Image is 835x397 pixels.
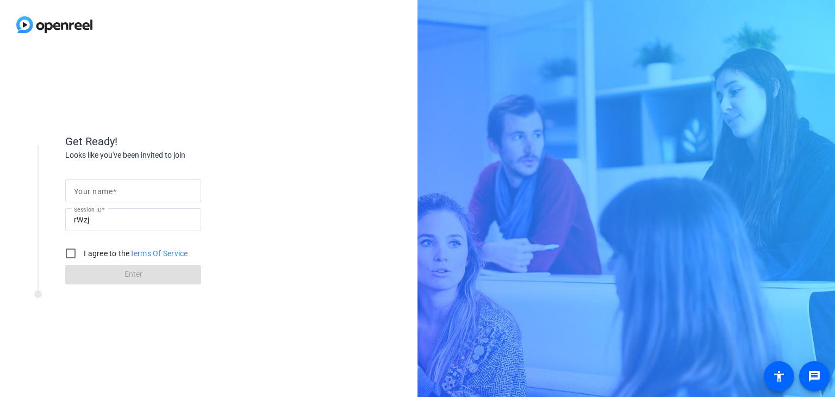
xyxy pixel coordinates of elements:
div: Get Ready! [65,133,283,150]
mat-label: Your name [74,187,113,196]
div: Looks like you've been invited to join [65,150,283,161]
mat-label: Session ID [74,206,102,213]
label: I agree to the [82,248,188,259]
a: Terms Of Service [130,249,188,258]
mat-icon: message [808,370,821,383]
mat-icon: accessibility [772,370,786,383]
